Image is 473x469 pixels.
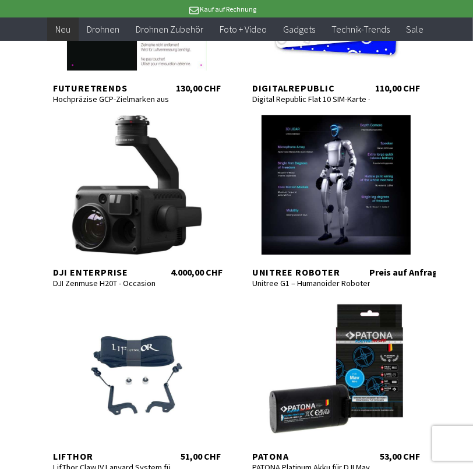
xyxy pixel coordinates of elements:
span: Foto + Video [220,23,267,35]
div: Unitree Roboter [252,266,370,278]
a: Foto + Video [211,17,275,41]
div: Lifthor [53,450,171,462]
div: 110,00 CHF [375,82,420,94]
div: Hochpräzise GCP-Zielmarken aus Aluminium – Allwetter & Drohnen-kompatibel [53,94,171,104]
span: Drohnen Zubehör [136,23,203,35]
div: Unitree G1 – Humanoider Roboter [252,278,370,288]
div: Digital Republic Flat 10 SIM-Karte – 365 Tage [252,94,370,104]
div: DJI Zenmuse H20T - Occasion [53,278,171,288]
div: 51,00 CHF [181,450,221,462]
div: DJI Enterprise [53,266,171,278]
a: Unitree Roboter Unitree G1 – Humanoider Roboter Preis auf Anfrage [241,115,432,278]
div: 4.000,00 CHF [171,266,223,278]
span: Drohnen [87,23,119,35]
div: Futuretrends [53,82,171,94]
a: Sale [398,17,432,41]
a: Neu [47,17,79,41]
div: digitalrepublic [252,82,370,94]
a: Gadgets [275,17,323,41]
span: Neu [55,23,70,35]
div: 130,00 CHF [176,82,221,94]
a: Lifthor LifThor Claw IV Lanyard System für DJI RC PRO 2 51,00 CHF [41,299,232,462]
span: Sale [406,23,423,35]
a: Drohnen Zubehör [128,17,211,41]
div: 53,00 CHF [380,450,420,462]
span: Gadgets [283,23,315,35]
a: Drohnen [79,17,128,41]
a: Technik-Trends [323,17,398,41]
a: DJI Enterprise DJI Zenmuse H20T - Occasion 4.000,00 CHF [41,115,232,278]
div: Preis auf Anfrage [370,266,444,278]
span: Technik-Trends [331,23,390,35]
div: Patona [252,450,370,462]
a: Patona PATONA Platinum Akku für DJI Mavic Mini 53,00 CHF [241,299,432,462]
